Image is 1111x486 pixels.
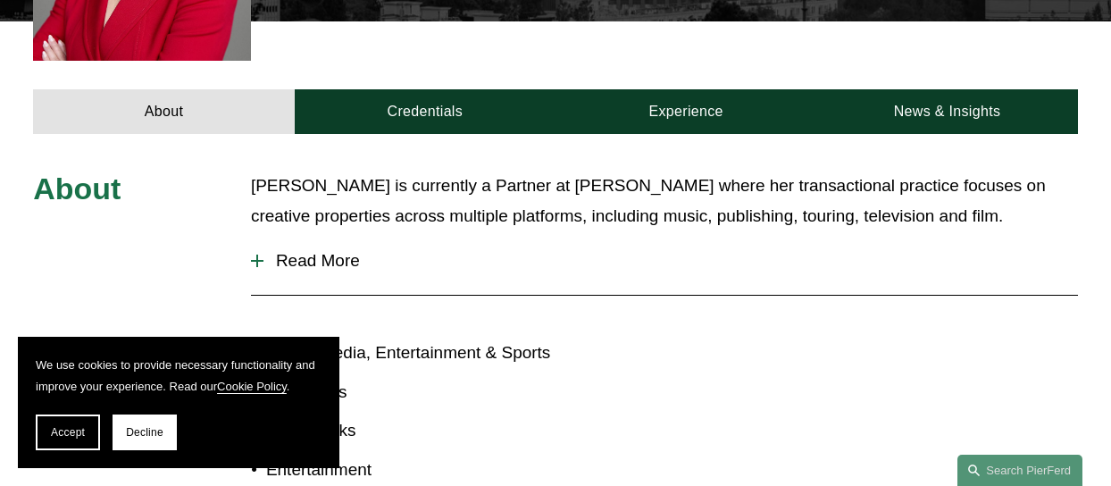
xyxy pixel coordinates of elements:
p: Copyrights [266,377,555,407]
button: Accept [36,415,100,450]
p: [PERSON_NAME] is currently a Partner at [PERSON_NAME] where her transactional practice focuses on... [251,171,1078,231]
p: Entertainment [266,455,555,485]
span: Decline [126,426,163,439]
span: About [33,172,121,205]
a: News & Insights [816,89,1077,134]
button: Decline [113,415,177,450]
span: Accept [51,426,85,439]
a: About [33,89,294,134]
span: Practices [33,331,168,364]
button: Read More [251,238,1078,284]
section: Cookie banner [18,337,339,468]
a: Credentials [295,89,555,134]
p: Global Media, Entertainment & Sports [266,338,555,368]
a: Experience [555,89,816,134]
a: Search this site [957,455,1082,486]
p: We use cookies to provide necessary functionality and improve your experience. Read our . [36,355,322,397]
span: Read More [263,251,1078,271]
a: Cookie Policy [217,380,287,393]
p: Trademarks [266,415,555,446]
